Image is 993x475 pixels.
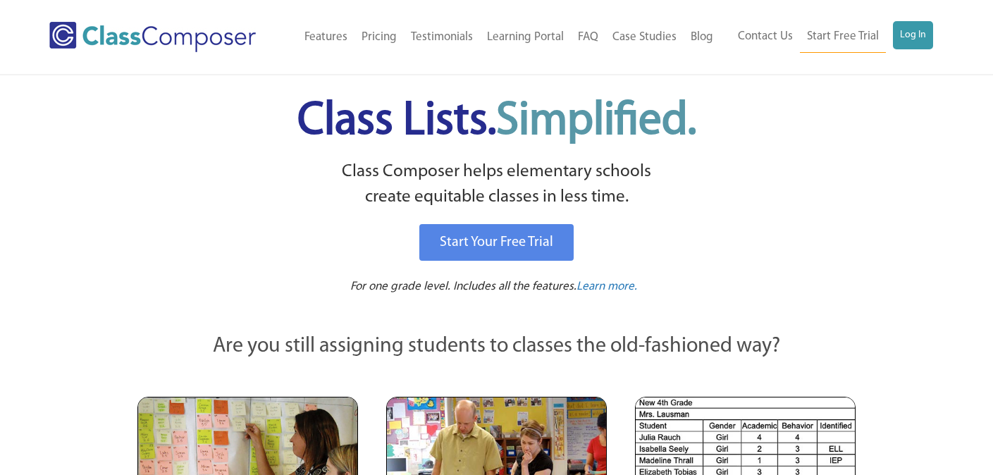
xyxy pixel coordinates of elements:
[354,22,404,53] a: Pricing
[576,280,637,292] span: Learn more.
[720,21,933,53] nav: Header Menu
[480,22,571,53] a: Learning Portal
[297,22,354,53] a: Features
[605,22,684,53] a: Case Studies
[283,22,720,53] nav: Header Menu
[684,22,720,53] a: Blog
[49,22,256,52] img: Class Composer
[419,224,574,261] a: Start Your Free Trial
[135,159,858,211] p: Class Composer helps elementary schools create equitable classes in less time.
[731,21,800,52] a: Contact Us
[496,99,696,144] span: Simplified.
[440,235,553,249] span: Start Your Free Trial
[893,21,933,49] a: Log In
[800,21,886,53] a: Start Free Trial
[350,280,576,292] span: For one grade level. Includes all the features.
[576,278,637,296] a: Learn more.
[571,22,605,53] a: FAQ
[137,331,856,362] p: Are you still assigning students to classes the old-fashioned way?
[404,22,480,53] a: Testimonials
[297,99,696,144] span: Class Lists.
